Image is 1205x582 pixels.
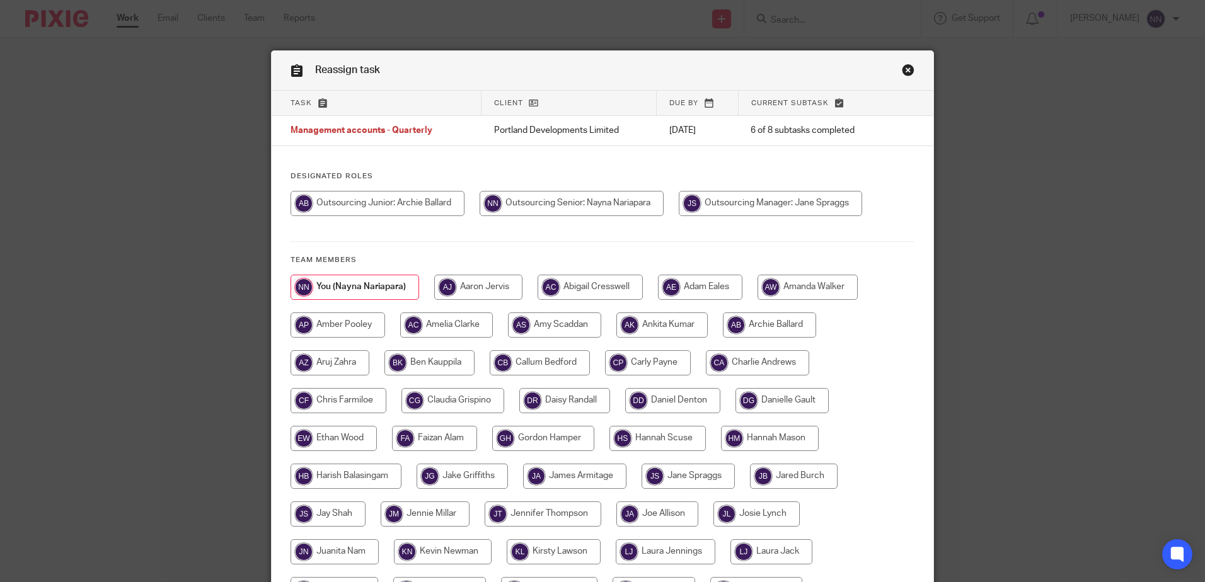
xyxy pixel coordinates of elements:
span: Due by [669,100,698,106]
span: Management accounts - Quarterly [291,127,432,135]
h4: Team members [291,255,914,265]
span: Client [494,100,523,106]
p: Portland Developments Limited [494,124,644,137]
h4: Designated Roles [291,171,914,181]
p: [DATE] [669,124,726,137]
td: 6 of 8 subtasks completed [738,116,889,146]
span: Current subtask [751,100,829,106]
span: Task [291,100,312,106]
span: Reassign task [315,65,380,75]
a: Close this dialog window [902,64,914,81]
